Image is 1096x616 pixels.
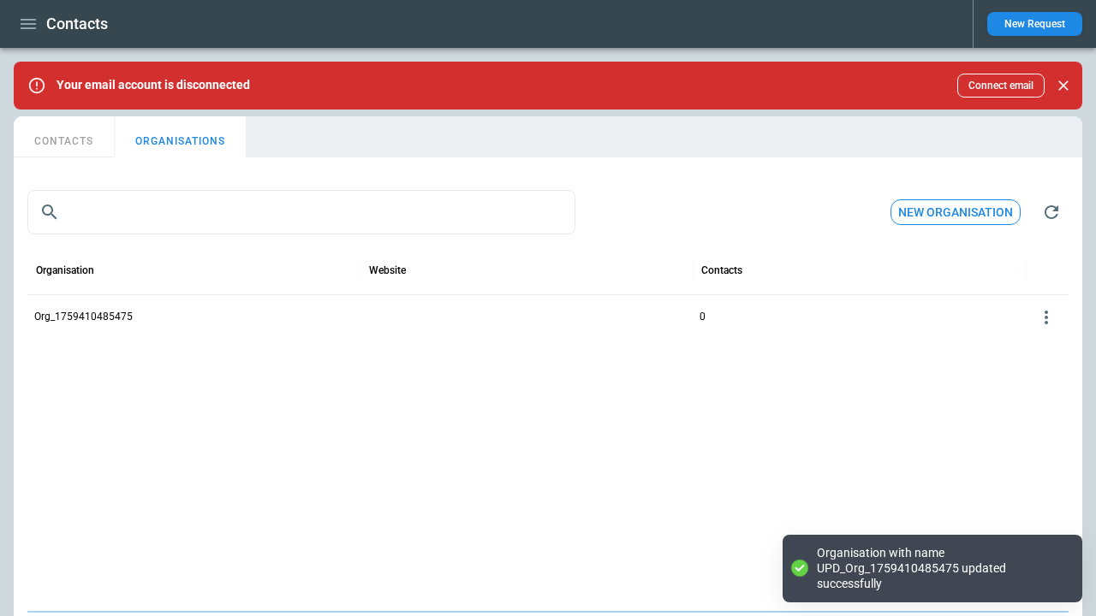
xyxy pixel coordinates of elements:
[34,310,354,324] p: Org_1759410485475
[817,545,1065,592] div: Organisation with name UPD_Org_1759410485475 updated successfully
[957,74,1045,98] button: Connect email
[890,199,1021,226] button: New organisation
[36,264,94,276] div: Organisation
[987,12,1082,36] button: New Request
[115,116,246,157] button: ORGANISATIONS
[369,264,406,276] div: Website
[1051,67,1075,104] div: dismiss
[1051,74,1075,98] button: Close
[700,310,1019,324] p: 0
[57,78,250,92] p: Your email account is disconnected
[14,116,115,157] button: CONTACTS
[701,264,742,276] div: Contacts
[46,14,108,34] h1: Contacts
